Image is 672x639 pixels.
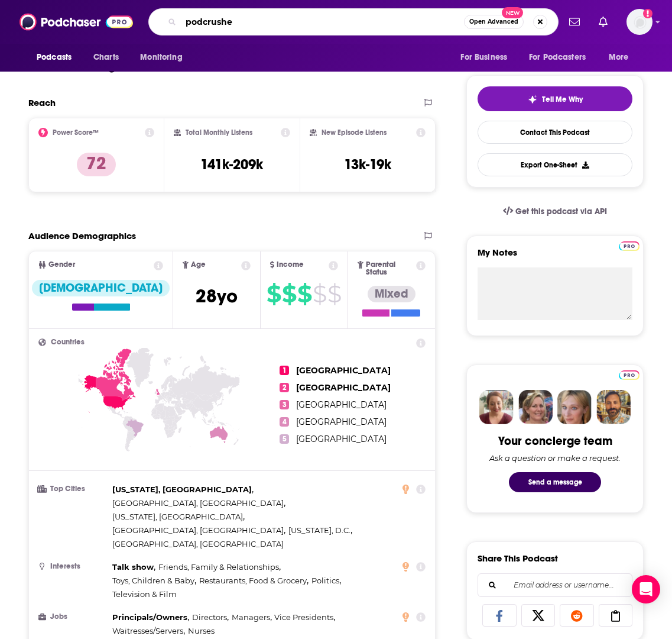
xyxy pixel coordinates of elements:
[112,562,154,572] span: Talk show
[632,575,660,603] div: Open Intercom Messenger
[28,230,136,241] h2: Audience Demographics
[626,9,652,35] button: Show profile menu
[366,261,414,276] span: Parental Status
[199,574,309,588] span: ,
[267,285,281,304] span: $
[619,241,639,251] img: Podchaser Pro
[112,574,196,588] span: ,
[274,612,333,622] span: Vice Presidents
[594,12,612,32] a: Show notifications dropdown
[288,525,350,535] span: [US_STATE], D.C.
[38,563,108,570] h3: Interests
[112,576,194,585] span: Toys, Children & Baby
[344,156,391,173] h3: 13k-19k
[200,156,263,173] h3: 141k-209k
[502,7,523,18] span: New
[112,512,243,521] span: [US_STATE], [GEOGRAPHIC_DATA]
[192,611,229,624] span: ,
[112,496,285,510] span: ,
[464,15,524,29] button: Open AdvancedNew
[296,399,387,410] span: [GEOGRAPHIC_DATA]
[112,525,284,535] span: [GEOGRAPHIC_DATA], [GEOGRAPHIC_DATA]
[479,390,514,424] img: Sydney Profile
[112,624,185,638] span: ,
[282,285,296,304] span: $
[518,390,553,424] img: Barbara Profile
[199,576,307,585] span: Restaurants, Food & Grocery
[288,524,352,537] span: ,
[521,46,603,69] button: open menu
[296,382,391,393] span: [GEOGRAPHIC_DATA]
[280,434,289,444] span: 5
[494,197,616,226] a: Get this podcast via API
[51,338,85,346] span: Countries
[478,153,632,176] button: Export One-Sheet
[192,612,227,622] span: Directors
[528,95,537,104] img: tell me why sparkle
[460,49,507,66] span: For Business
[478,121,632,144] a: Contact This Podcast
[619,369,639,380] a: Pro website
[368,286,415,302] div: Mixed
[488,574,622,596] input: Email address or username...
[498,434,612,448] div: Your concierge team
[626,9,652,35] img: User Profile
[181,12,464,31] input: Search podcasts, credits, & more...
[112,612,187,622] span: Principals/Owners
[93,49,119,66] span: Charts
[619,370,639,380] img: Podchaser Pro
[478,86,632,111] button: tell me why sparkleTell Me Why
[112,485,252,494] span: [US_STATE], [GEOGRAPHIC_DATA]
[112,510,245,524] span: ,
[20,11,133,33] img: Podchaser - Follow, Share and Rate Podcasts
[599,604,633,627] a: Copy Link
[280,400,289,409] span: 3
[28,97,56,108] h2: Reach
[274,611,335,624] span: ,
[560,604,594,627] a: Share on Reddit
[296,434,387,444] span: [GEOGRAPHIC_DATA]
[600,46,644,69] button: open menu
[478,573,632,597] div: Search followers
[48,261,75,269] span: Gender
[596,390,631,424] img: Jon Profile
[452,46,522,69] button: open menu
[140,49,182,66] span: Monitoring
[188,626,215,635] span: Nurses
[280,366,289,375] span: 1
[322,128,387,137] h2: New Episode Listens
[112,483,254,496] span: ,
[132,46,197,69] button: open menu
[277,261,304,269] span: Income
[148,8,559,35] div: Search podcasts, credits, & more...
[112,539,284,548] span: [GEOGRAPHIC_DATA], [GEOGRAPHIC_DATA]
[515,206,607,217] span: Get this podcast via API
[158,560,281,574] span: ,
[112,560,155,574] span: ,
[542,95,583,104] span: Tell Me Why
[296,417,387,427] span: [GEOGRAPHIC_DATA]
[296,365,391,376] span: [GEOGRAPHIC_DATA]
[529,49,586,66] span: For Podcasters
[112,498,284,508] span: [GEOGRAPHIC_DATA], [GEOGRAPHIC_DATA]
[112,611,189,624] span: ,
[557,390,592,424] img: Jules Profile
[609,49,629,66] span: More
[564,12,585,32] a: Show notifications dropdown
[469,19,518,25] span: Open Advanced
[53,128,99,137] h2: Power Score™
[482,604,517,627] a: Share on Facebook
[489,453,621,463] div: Ask a question or make a request.
[311,576,339,585] span: Politics
[643,9,652,18] svg: Add a profile image
[626,9,652,35] span: Logged in as nilam.mukherjee
[38,613,108,621] h3: Jobs
[313,285,326,304] span: $
[77,153,116,176] p: 72
[32,280,170,296] div: [DEMOGRAPHIC_DATA]
[112,524,285,537] span: ,
[232,612,270,622] span: Managers
[280,417,289,427] span: 4
[297,285,311,304] span: $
